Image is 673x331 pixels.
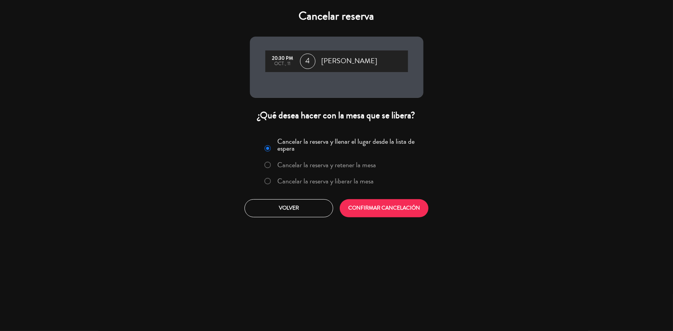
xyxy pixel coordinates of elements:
div: 20:30 PM [269,56,296,61]
span: [PERSON_NAME] [322,55,378,67]
label: Cancelar la reserva y retener la mesa [277,161,376,168]
h4: Cancelar reserva [250,9,423,23]
label: Cancelar la reserva y liberar la mesa [277,178,374,185]
div: oct., 11 [269,61,296,67]
button: Volver [245,199,333,217]
span: 4 [300,54,315,69]
label: Cancelar la reserva y llenar el lugar desde la lista de espera [277,138,418,152]
button: CONFIRMAR CANCELACIÓN [340,199,428,217]
div: ¿Qué desea hacer con la mesa que se libera? [250,109,423,121]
